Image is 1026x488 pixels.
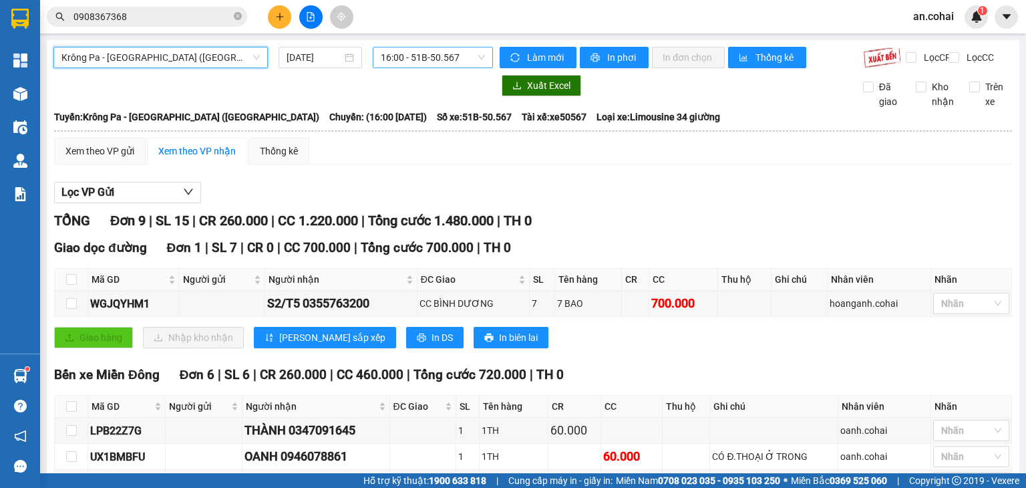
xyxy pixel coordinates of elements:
[496,473,498,488] span: |
[269,272,403,287] span: Người nhận
[477,240,480,255] span: |
[918,50,953,65] span: Lọc CR
[13,53,27,68] img: dashboard-icon
[361,240,474,255] span: Tổng cước 700.000
[244,421,387,440] div: THÀNH 0347091645
[279,330,385,345] span: [PERSON_NAME] sắp xếp
[530,367,533,382] span: |
[828,269,931,291] th: Nhân viên
[90,449,163,465] div: UX1BMBFU
[603,447,660,466] div: 60.000
[874,80,906,109] span: Đã giao
[712,449,836,464] div: CÓ Đ.THOẠI Ở TRONG
[14,430,27,443] span: notification
[156,213,189,229] span: SL 15
[482,449,546,464] div: 1TH
[840,449,928,464] div: oanh.cohai
[25,367,29,371] sup: 1
[143,327,244,348] button: downloadNhập kho nhận
[260,144,298,158] div: Thống kê
[54,240,147,255] span: Giao dọc đường
[368,213,494,229] span: Tổng cước 1.480.000
[407,367,410,382] span: |
[65,144,134,158] div: Xem theo VP gửi
[120,73,261,89] span: [PERSON_NAME] HCM
[180,367,215,382] span: Đơn 6
[484,240,511,255] span: TH 0
[484,333,494,344] span: printer
[616,473,780,488] span: Miền Nam
[926,80,959,109] span: Kho nhận
[934,272,1008,287] div: Nhãn
[791,473,887,488] span: Miền Bắc
[718,269,772,291] th: Thu hộ
[110,213,146,229] span: Đơn 9
[73,9,231,24] input: Tìm tên, số ĐT hoặc mã đơn
[527,50,566,65] span: Làm mới
[607,50,638,65] span: In phơi
[980,6,985,15] span: 1
[218,367,221,382] span: |
[120,36,168,46] span: [DATE] 16:52
[497,213,500,229] span: |
[429,475,486,486] strong: 1900 633 818
[88,444,166,470] td: UX1BMBFU
[14,460,27,473] span: message
[88,291,180,317] td: WGJQYHM1
[728,47,806,68] button: bar-chartThống kê
[934,399,1008,414] div: Nhãn
[268,5,291,29] button: plus
[267,294,415,313] div: S2/T5 0355763200
[54,327,133,348] button: uploadGiao hàng
[54,112,319,122] b: Tuyến: Krông Pa - [GEOGRAPHIC_DATA] ([GEOGRAPHIC_DATA])
[651,294,715,313] div: 700.000
[663,396,710,418] th: Thu hộ
[755,50,796,65] span: Thống kê
[13,369,27,383] img: warehouse-icon
[530,269,555,291] th: SL
[961,50,996,65] span: Lọc CC
[354,240,357,255] span: |
[149,213,152,229] span: |
[6,41,73,62] h2: VZ5225R6
[432,330,453,345] span: In DS
[278,213,358,229] span: CC 1.220.000
[120,51,145,67] span: Gửi:
[580,47,649,68] button: printerIn phơi
[458,423,476,438] div: 1
[361,213,365,229] span: |
[978,6,987,15] sup: 1
[512,81,522,92] span: download
[532,296,552,311] div: 7
[739,53,750,64] span: bar-chart
[13,187,27,201] img: solution-icon
[90,295,177,312] div: WGJQYHM1
[169,399,228,414] span: Người gửi
[90,422,163,439] div: LPB22Z7G
[277,240,281,255] span: |
[406,327,464,348] button: printerIn DS
[13,120,27,134] img: warehouse-icon
[254,327,396,348] button: sort-ascending[PERSON_NAME] sắp xếp
[337,367,403,382] span: CC 460.000
[183,187,194,197] span: down
[980,80,1013,109] span: Trên xe
[240,240,244,255] span: |
[393,399,443,414] span: ĐC Giao
[622,269,649,291] th: CR
[244,447,387,466] div: OANH 0946078861
[13,154,27,168] img: warehouse-icon
[952,476,961,485] span: copyright
[838,396,931,418] th: Nhân viên
[590,53,602,64] span: printer
[536,367,564,382] span: TH 0
[265,333,274,344] span: sort-ascending
[306,12,315,21] span: file-add
[271,213,275,229] span: |
[92,399,152,414] span: Mã GD
[897,473,899,488] span: |
[421,272,516,287] span: ĐC Giao
[652,47,725,68] button: In đơn chọn
[548,396,601,418] th: CR
[710,396,838,418] th: Ghi chú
